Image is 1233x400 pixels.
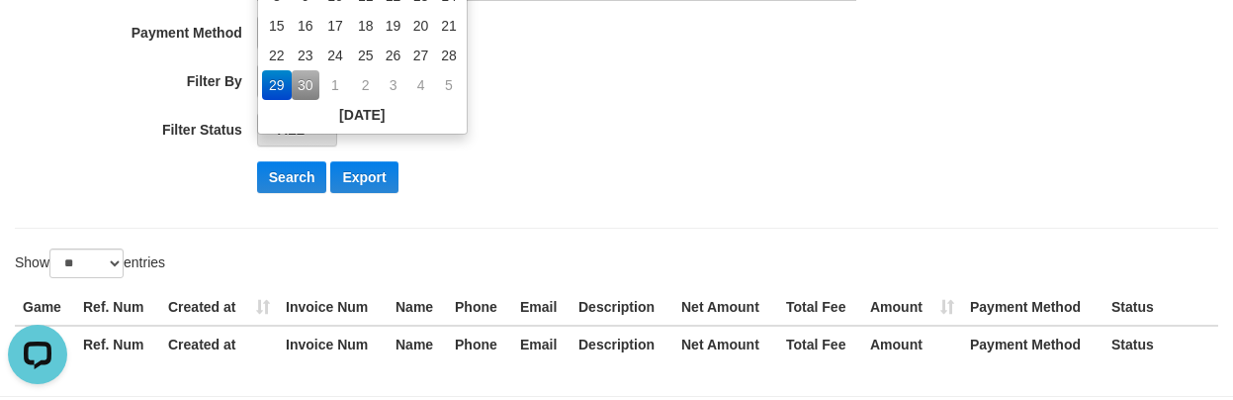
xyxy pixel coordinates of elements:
[673,289,778,326] th: Net Amount
[862,326,962,362] th: Amount
[380,70,406,100] td: 3
[571,289,673,326] th: Description
[406,11,435,41] td: 20
[962,326,1103,362] th: Payment Method
[262,41,292,70] td: 22
[435,70,463,100] td: 5
[1103,326,1218,362] th: Status
[319,70,352,100] td: 1
[778,326,862,362] th: Total Fee
[160,289,278,326] th: Created at
[262,100,463,130] th: [DATE]
[512,289,571,326] th: Email
[512,326,571,362] th: Email
[388,326,447,362] th: Name
[406,70,435,100] td: 4
[257,161,327,193] button: Search
[380,11,406,41] td: 19
[351,41,380,70] td: 25
[262,70,292,100] td: 29
[862,289,962,326] th: Amount
[380,41,406,70] td: 26
[15,289,75,326] th: Game
[292,70,319,100] td: 30
[278,326,388,362] th: Invoice Num
[778,289,862,326] th: Total Fee
[8,8,67,67] button: Open LiveChat chat widget
[351,70,380,100] td: 2
[447,326,512,362] th: Phone
[447,289,512,326] th: Phone
[292,11,319,41] td: 16
[406,41,435,70] td: 27
[75,326,160,362] th: Ref. Num
[15,249,165,278] label: Show entries
[388,289,447,326] th: Name
[319,41,352,70] td: 24
[435,11,463,41] td: 21
[571,326,673,362] th: Description
[962,289,1103,326] th: Payment Method
[270,122,313,138] span: - ALL -
[262,11,292,41] td: 15
[278,289,388,326] th: Invoice Num
[75,289,160,326] th: Ref. Num
[1103,289,1218,326] th: Status
[351,11,380,41] td: 18
[319,11,352,41] td: 17
[673,326,778,362] th: Net Amount
[49,249,124,278] select: Showentries
[292,41,319,70] td: 23
[435,41,463,70] td: 28
[160,326,278,362] th: Created at
[330,161,397,193] button: Export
